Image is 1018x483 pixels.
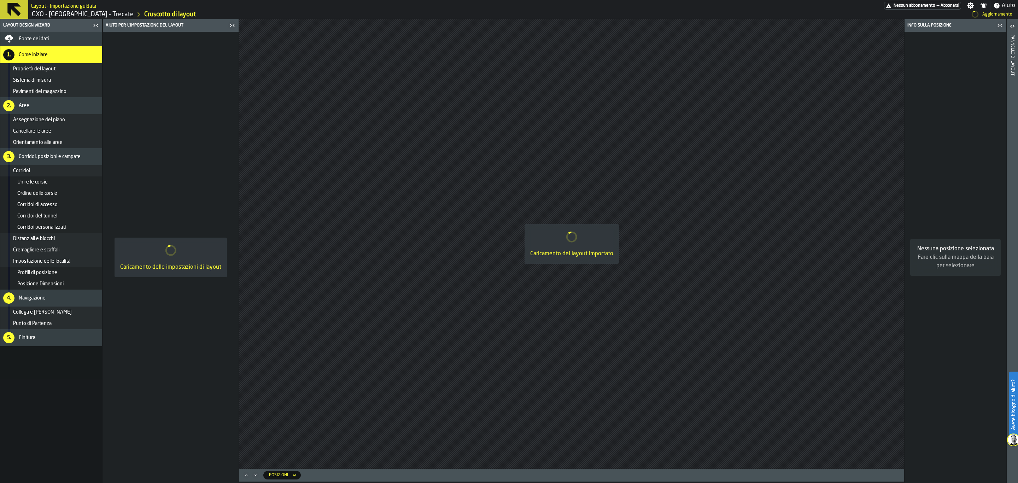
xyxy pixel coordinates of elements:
[0,244,102,256] li: menu Cremagliere e scaffali
[13,321,52,326] span: Punto di Partenza
[3,100,14,111] div: 2.
[884,2,961,10] a: link-to-/wh/i/7274009e-5361-4e21-8e36-7045ee840609/pricing/
[144,11,196,18] a: link-to-/wh/i/7274009e-5361-4e21-8e36-7045ee840609/designer
[3,49,14,60] div: 1.
[1007,19,1018,483] header: Pannello di layout
[0,63,102,75] li: menu Proprietà del layout
[13,258,70,264] span: Impostazione delle località
[0,222,102,233] li: menu Corridoi personalizzati
[13,168,30,174] span: Corridoi
[13,247,59,253] span: Cremagliere e scaffali
[0,97,102,114] li: menu Aree
[0,199,102,210] li: menu Corridoi di accesso
[941,3,959,8] span: Abbonarsi
[1010,33,1015,481] div: Pannello di layout
[19,154,81,159] span: Corridoi, posizioni e campate
[0,165,102,176] li: menu Corridoi
[13,66,55,72] span: Proprietà del layout
[227,21,237,30] label: button-toggle-Chiudimi
[19,103,29,109] span: Aree
[13,140,63,145] span: Orientamento alle aree
[0,278,102,290] li: menu Posizione Dimensioni
[3,332,14,343] div: 5.
[103,19,239,32] header: Aiuto per l'impostazione del layout
[17,270,57,275] span: Profili di posizione
[19,335,35,341] span: Finitura
[269,473,288,478] div: DropdownMenuValue-locations
[0,114,102,126] li: menu Assegnazione del piano
[0,86,102,97] li: menu Pavimenti del magazzino
[0,137,102,148] li: menu Orientamento alle aree
[0,267,102,278] li: menu Profili di posizione
[17,202,58,208] span: Corridoi di accesso
[906,23,995,28] div: Info sulla posizione
[0,46,102,63] li: menu Come iniziare
[3,292,14,304] div: 4.
[17,191,57,196] span: Ordine delle corsie
[937,3,939,8] span: —
[894,3,935,8] span: Nessun abbonamento
[0,126,102,137] li: menu Cancellare le aree
[0,256,102,267] li: menu Impostazione delle località
[17,213,57,219] span: Corridoi del tunnel
[104,23,227,28] div: Aiuto per l'impostazione del layout
[13,89,66,94] span: Pavimenti del magazzino
[17,225,66,230] span: Corridoi personalizzati
[19,36,49,42] span: Fonte dei dati
[0,233,102,244] li: menu Distanziali e blocchi
[0,75,102,86] li: menu Sistema di misura
[990,1,1018,10] label: button-toggle-Aiuto
[0,19,102,32] header: Layout Design Wizard
[1002,1,1015,10] span: Aiuto
[964,2,977,9] label: button-toggle-Impostazioni
[982,12,1012,17] div: Aggiornamento
[19,52,48,58] span: Come iniziare
[1010,372,1017,437] label: Avete bisogno di aiuto?
[884,2,961,10] div: Abbonamento al menu
[13,128,51,134] span: Cancellare le aree
[0,176,102,188] li: menu Unire le corsie
[995,21,1005,30] label: button-toggle-Chiudimi
[32,11,134,18] a: link-to-/wh/i/7274009e-5361-4e21-8e36-7045ee840609
[120,263,221,272] div: Caricamento delle impostazioni di layout
[0,307,102,318] li: menu Collega e Collega Aree
[0,318,102,329] li: menu Punto di Partenza
[916,245,995,253] div: Nessuna posizione selezionata
[31,2,96,9] h2: Sub Title
[263,471,301,479] div: DropdownMenuValue-locations
[17,179,48,185] span: Unire le corsie
[977,2,990,9] label: button-toggle-Notifiche
[13,236,55,241] span: Distanziali e blocchi
[0,210,102,222] li: menu Corridoi del tunnel
[251,472,260,479] button: Minimize
[13,117,65,123] span: Assegnazione del piano
[242,472,251,479] button: Maximize
[13,77,51,83] span: Sistema di misura
[13,309,72,315] span: Collega e [PERSON_NAME]
[0,290,102,307] li: menu Navigazione
[0,32,102,46] li: menu Fonte dei dati
[31,10,501,19] nav: Breadcrumb
[2,23,91,28] div: Layout Design Wizard
[905,19,1006,32] header: Info sulla posizione
[91,21,101,30] label: button-toggle-Chiudimi
[916,253,995,270] div: Fare clic sulla mappa della baia per selezionare
[3,151,14,162] div: 3.
[19,295,46,301] span: Navigazione
[17,281,64,287] span: Posizione Dimensioni
[0,329,102,346] li: menu Finitura
[1007,21,1017,33] label: button-toggle-Aperto
[530,250,613,258] div: Caricamento del layout importato
[0,148,102,165] li: menu Corridoi, posizioni e campate
[0,188,102,199] li: menu Ordine delle corsie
